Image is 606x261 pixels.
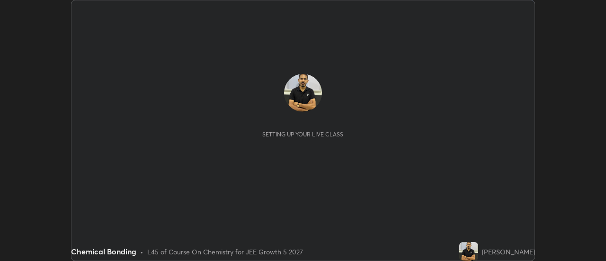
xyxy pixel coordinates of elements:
[482,247,535,257] div: [PERSON_NAME]
[284,74,322,112] img: 4b948ef306c6453ca69e7615344fc06d.jpg
[71,246,136,257] div: Chemical Bonding
[140,247,143,257] div: •
[459,242,478,261] img: 4b948ef306c6453ca69e7615344fc06d.jpg
[262,131,343,138] div: Setting up your live class
[147,247,303,257] div: L45 of Course On Chemistry for JEE Growth 5 2027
